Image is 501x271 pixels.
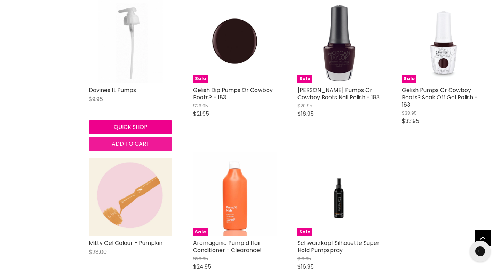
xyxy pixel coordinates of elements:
img: Aromaganic Pump’d Hair Conditioner - Clearance! [193,152,277,236]
span: $16.95 [297,110,314,118]
span: $24.95 [193,263,211,271]
span: $26.95 [193,102,208,109]
span: $21.95 [193,110,209,118]
a: Aromaganic Pump’d Hair Conditioner - Clearance!Sale [193,152,277,236]
span: Add to cart [112,140,150,148]
a: [PERSON_NAME] Pumps Or Cowboy Boots Nail Polish - 183 [297,86,380,101]
span: Sale [297,228,312,236]
a: Schwarzkopf Silhouette Super Hold PumpspraySale [297,152,381,236]
img: Schwarzkopf Silhouette Super Hold Pumpspray [311,152,367,236]
span: $9.95 [89,95,103,103]
span: Sale [193,75,208,83]
img: Mitty Gel Colour - Pumpkin [89,152,172,236]
a: Aromaganic Pump’d Hair Conditioner - Clearance! [193,239,262,254]
span: Sale [193,228,208,236]
iframe: Gorgias live chat messenger [466,238,494,264]
span: $20.95 [297,102,312,109]
a: Gelish Dip Pumps Or Cowboy Boots? - 183 [193,86,273,101]
span: $33.95 [402,117,419,125]
span: $28.00 [89,248,107,256]
a: Schwarzkopf Silhouette Super Hold Pumpspray [297,239,380,254]
a: Davines 1L Pumps [89,86,136,94]
span: Sale [402,75,416,83]
span: $28.95 [193,255,208,262]
span: $16.95 [297,263,314,271]
a: Mitty Gel Colour - Pumpkin [89,239,162,247]
span: $19.95 [297,255,311,262]
span: Sale [297,75,312,83]
button: Add to cart [89,137,172,151]
a: Gelish Pumps Or Cowboy Boots? Soak Off Gel Polish - 183 [402,86,478,109]
button: Quick shop [89,120,172,134]
span: $38.95 [402,110,417,116]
